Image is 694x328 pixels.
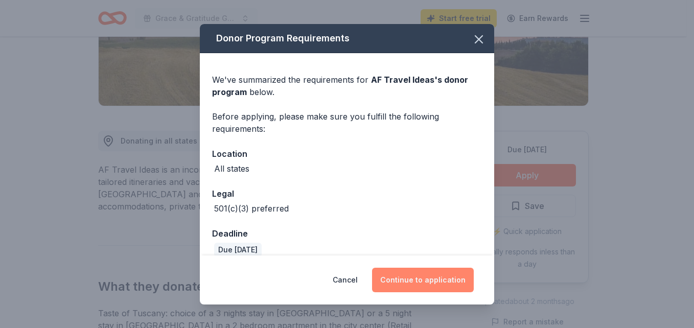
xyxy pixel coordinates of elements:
div: Location [212,147,482,160]
div: Before applying, please make sure you fulfill the following requirements: [212,110,482,135]
div: 501(c)(3) preferred [214,202,289,215]
button: Cancel [333,268,358,292]
div: Donor Program Requirements [200,24,494,53]
div: We've summarized the requirements for below. [212,74,482,98]
button: Continue to application [372,268,474,292]
div: Deadline [212,227,482,240]
div: Due [DATE] [214,243,262,257]
div: Legal [212,187,482,200]
div: All states [214,162,249,175]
